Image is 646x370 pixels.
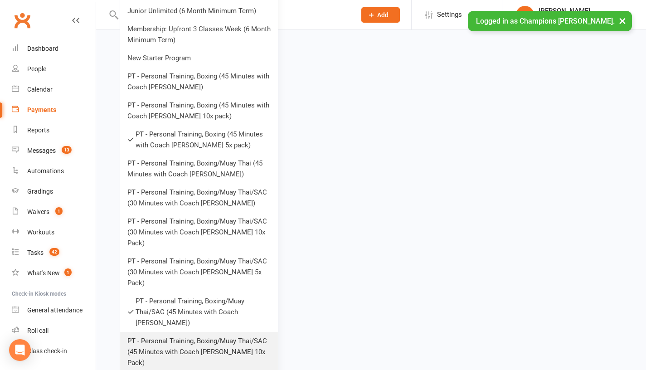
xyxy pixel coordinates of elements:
[120,2,278,20] a: Junior Unlimited (6 Month Minimum Term)
[361,7,400,23] button: Add
[12,100,96,120] a: Payments
[12,341,96,361] a: Class kiosk mode
[9,339,31,361] div: Open Intercom Messenger
[12,79,96,100] a: Calendar
[12,321,96,341] a: Roll call
[120,183,278,212] a: PT - Personal Training, Boxing/Muay Thai/SAC (30 Minutes with Coach [PERSON_NAME])
[12,161,96,181] a: Automations
[27,167,64,175] div: Automations
[437,5,462,25] span: Settings
[12,202,96,222] a: Waivers 1
[12,181,96,202] a: Gradings
[12,59,96,79] a: People
[120,20,278,49] a: Membership: Upfront 3 Classes Week (6 Month Minimum Term)
[12,120,96,141] a: Reports
[120,292,278,332] a: PT - Personal Training, Boxing/Muay Thai/SAC (45 Minutes with Coach [PERSON_NAME])
[12,39,96,59] a: Dashboard
[120,96,278,125] a: PT - Personal Training, Boxing (45 Minutes with Coach [PERSON_NAME] 10x pack)
[12,141,96,161] a: Messages 13
[49,248,59,256] span: 42
[12,243,96,263] a: Tasks 42
[55,207,63,215] span: 1
[120,252,278,292] a: PT - Personal Training, Boxing/Muay Thai/SAC (30 Minutes with Coach [PERSON_NAME] 5x Pack)
[62,146,72,154] span: 13
[27,188,53,195] div: Gradings
[12,300,96,321] a: General attendance kiosk mode
[12,222,96,243] a: Workouts
[27,127,49,134] div: Reports
[27,65,46,73] div: People
[12,263,96,283] a: What's New1
[120,125,278,154] a: PT - Personal Training, Boxing (45 Minutes with Coach [PERSON_NAME] 5x pack)
[11,9,34,32] a: Clubworx
[27,229,54,236] div: Workouts
[27,327,49,334] div: Roll call
[120,67,278,96] a: PT - Personal Training, Boxing (45 Minutes with Coach [PERSON_NAME])
[476,17,615,25] span: Logged in as Champions [PERSON_NAME].
[27,249,44,256] div: Tasks
[614,11,631,30] button: ×
[120,154,278,183] a: PT - Personal Training, Boxing/Muay Thai (45 Minutes with Coach [PERSON_NAME])
[120,212,278,252] a: PT - Personal Training, Boxing/Muay Thai/SAC (30 Minutes with Coach [PERSON_NAME] 10x Pack)
[120,49,278,67] a: New Starter Program
[27,106,56,113] div: Payments
[27,269,60,277] div: What's New
[27,86,53,93] div: Calendar
[516,6,534,24] div: JS
[27,45,58,52] div: Dashboard
[64,268,72,276] span: 1
[27,307,83,314] div: General attendance
[539,7,621,15] div: [PERSON_NAME]
[27,147,56,154] div: Messages
[27,347,67,355] div: Class check-in
[27,208,49,215] div: Waivers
